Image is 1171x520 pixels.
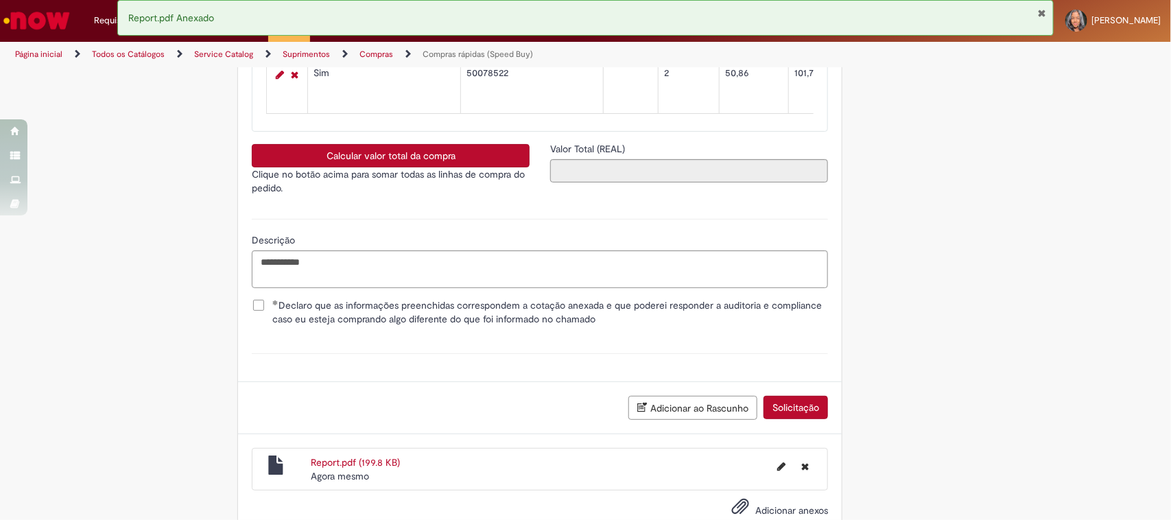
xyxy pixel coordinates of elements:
a: Service Catalog [194,49,253,60]
a: Compras [359,49,393,60]
a: Editar Linha 2 [272,67,287,83]
button: Excluir Report.pdf [793,456,817,477]
a: Suprimentos [283,49,330,60]
button: Adicionar ao Rascunho [628,396,757,420]
input: Valor Total (REAL) [550,159,828,182]
span: Agora mesmo [311,470,369,482]
span: Descrição [252,234,298,246]
p: Clique no botão acima para somar todas as linhas de compra do pedido. [252,167,530,195]
span: Somente leitura - Valor Total (REAL) [550,143,628,155]
span: Requisições [94,14,142,27]
img: ServiceNow [1,7,72,34]
span: Declaro que as informações preenchidas correspondem a cotação anexada e que poderei responder a a... [272,298,828,326]
a: Página inicial [15,49,62,60]
time: 29/08/2025 14:42:33 [311,470,369,482]
span: Adicionar anexos [755,504,828,517]
span: [PERSON_NAME] [1091,14,1161,26]
span: Obrigatório Preenchido [272,300,279,305]
a: Remover linha 2 [287,67,302,83]
a: Report.pdf (199.8 KB) [311,456,400,469]
ul: Trilhas de página [10,42,770,67]
a: Todos os Catálogos [92,49,165,60]
button: Calcular valor total da compra [252,144,530,167]
label: Somente leitura - Valor Total (REAL) [550,142,628,156]
button: Solicitação [764,396,828,419]
td: Sim [308,61,461,114]
span: Report.pdf Anexado [128,12,214,24]
button: Fechar Notificação [1037,8,1046,19]
a: Compras rápidas (Speed Buy) [423,49,533,60]
button: Editar nome de arquivo Report.pdf [769,456,794,477]
td: 50,86 [720,61,789,114]
textarea: Descrição [252,250,828,288]
td: 2 [659,61,720,114]
td: 101,72 [789,61,877,114]
td: 50078522 [461,61,604,114]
